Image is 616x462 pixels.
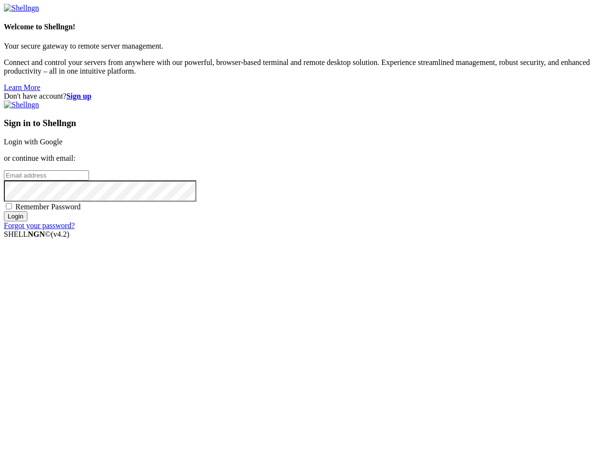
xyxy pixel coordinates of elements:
[51,230,70,238] span: 4.2.0
[4,58,612,76] p: Connect and control your servers from anywhere with our powerful, browser-based terminal and remo...
[4,92,612,101] div: Don't have account?
[4,23,612,31] h4: Welcome to Shellngn!
[4,138,63,146] a: Login with Google
[66,92,91,100] a: Sign up
[4,170,89,180] input: Email address
[6,203,12,209] input: Remember Password
[4,230,69,238] span: SHELL ©
[28,230,45,238] b: NGN
[4,118,612,128] h3: Sign in to Shellngn
[4,83,40,91] a: Learn More
[4,42,612,51] p: Your secure gateway to remote server management.
[4,211,27,221] input: Login
[4,154,612,163] p: or continue with email:
[4,4,39,13] img: Shellngn
[15,203,81,211] span: Remember Password
[4,221,75,230] a: Forgot your password?
[4,101,39,109] img: Shellngn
